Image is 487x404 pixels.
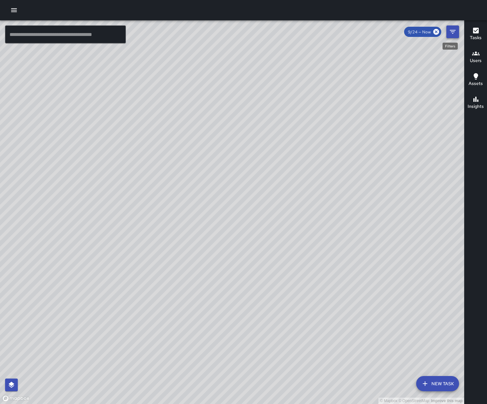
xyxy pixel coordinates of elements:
div: Filters [443,43,458,50]
h6: Insights [468,103,484,110]
button: Tasks [464,23,487,46]
div: 9/24 — Now [404,27,441,37]
span: 9/24 — Now [404,29,435,35]
button: Users [464,46,487,69]
button: Insights [464,92,487,115]
h6: Tasks [470,34,482,41]
button: Filters [446,25,459,38]
button: New Task [416,376,459,391]
button: Assets [464,69,487,92]
h6: Users [470,57,482,64]
h6: Assets [469,80,483,87]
